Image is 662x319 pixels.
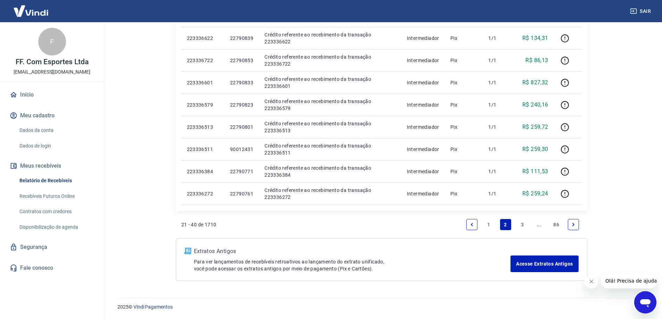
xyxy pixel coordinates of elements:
a: Acesse Extratos Antigos [510,255,578,272]
a: Contratos com credores [17,204,96,219]
p: Crédito referente ao recebimento da transação 223336511 [264,142,396,156]
p: Intermediador [407,124,439,131]
a: Page 86 [550,219,562,230]
a: Page 2 is your current page [500,219,511,230]
p: Intermediador [407,101,439,108]
p: R$ 259,72 [522,123,548,131]
p: R$ 259,24 [522,190,548,198]
a: Jump forward [534,219,545,230]
p: Pix [450,146,477,153]
p: Pix [450,35,477,42]
a: Page 1 [483,219,494,230]
p: R$ 259,30 [522,145,548,153]
p: Pix [450,79,477,86]
p: 223336513 [187,124,219,131]
p: R$ 134,31 [522,34,548,42]
a: Page 3 [517,219,528,230]
iframe: Mensagem da empresa [601,273,656,288]
img: ícone [185,248,191,254]
p: 1/1 [488,101,509,108]
p: Pix [450,101,477,108]
a: Início [8,87,96,102]
p: 1/1 [488,168,509,175]
button: Sair [629,5,654,18]
p: 1/1 [488,35,509,42]
p: 22790771 [230,168,253,175]
p: [EMAIL_ADDRESS][DOMAIN_NAME] [14,68,90,76]
p: Intermediador [407,35,439,42]
iframe: Botão para abrir a janela de mensagens [634,291,656,313]
p: Crédito referente ao recebimento da transação 223336272 [264,187,396,201]
p: 223336384 [187,168,219,175]
p: Intermediador [407,168,439,175]
button: Meu cadastro [8,108,96,123]
p: Crédito referente ao recebimento da transação 223336622 [264,31,396,45]
p: 1/1 [488,79,509,86]
p: Crédito referente ao recebimento da transação 223336384 [264,165,396,178]
p: 22790823 [230,101,253,108]
p: Intermediador [407,79,439,86]
ul: Pagination [464,216,582,233]
p: Crédito referente ao recebimento da transação 223336579 [264,98,396,112]
p: R$ 240,16 [522,101,548,109]
a: Next page [568,219,579,230]
p: FF. Com Esportes Ltda [16,58,89,66]
p: Intermediador [407,57,439,64]
p: 22790833 [230,79,253,86]
p: 223336722 [187,57,219,64]
p: 1/1 [488,57,509,64]
p: 22790853 [230,57,253,64]
p: 1/1 [488,146,509,153]
a: Dados da conta [17,123,96,137]
p: 90012431 [230,146,253,153]
p: Crédito referente ao recebimento da transação 223336601 [264,76,396,90]
p: 223336511 [187,146,219,153]
p: Pix [450,168,477,175]
a: Dados de login [17,139,96,153]
p: 21 - 40 de 1710 [181,221,216,228]
p: 2025 © [117,303,645,311]
p: 22790839 [230,35,253,42]
a: Fale conosco [8,260,96,276]
p: Crédito referente ao recebimento da transação 223336513 [264,120,396,134]
p: R$ 111,53 [522,167,548,176]
p: Intermediador [407,190,439,197]
p: 223336272 [187,190,219,197]
a: Previous page [466,219,477,230]
a: Segurança [8,240,96,255]
a: Relatório de Recebíveis [17,174,96,188]
p: 1/1 [488,190,509,197]
p: 223336579 [187,101,219,108]
a: Recebíveis Futuros Online [17,189,96,203]
p: 223336622 [187,35,219,42]
a: Disponibilização de agenda [17,220,96,234]
p: 22790761 [230,190,253,197]
a: Vindi Pagamentos [133,304,173,310]
p: Pix [450,57,477,64]
span: Olá! Precisa de ajuda? [4,5,58,10]
p: 22790801 [230,124,253,131]
p: Extratos Antigos [194,247,511,255]
div: F [38,28,66,56]
p: 223336601 [187,79,219,86]
button: Meus recebíveis [8,158,96,174]
p: Intermediador [407,146,439,153]
p: Para ver lançamentos de recebíveis retroativos ao lançamento do extrato unificado, você pode aces... [194,258,511,272]
p: R$ 86,13 [525,56,548,65]
img: Vindi [8,0,54,22]
p: Crédito referente ao recebimento da transação 223336722 [264,53,396,67]
p: Pix [450,190,477,197]
p: Pix [450,124,477,131]
p: R$ 827,32 [522,78,548,87]
iframe: Fechar mensagem [585,275,598,288]
p: 1/1 [488,124,509,131]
